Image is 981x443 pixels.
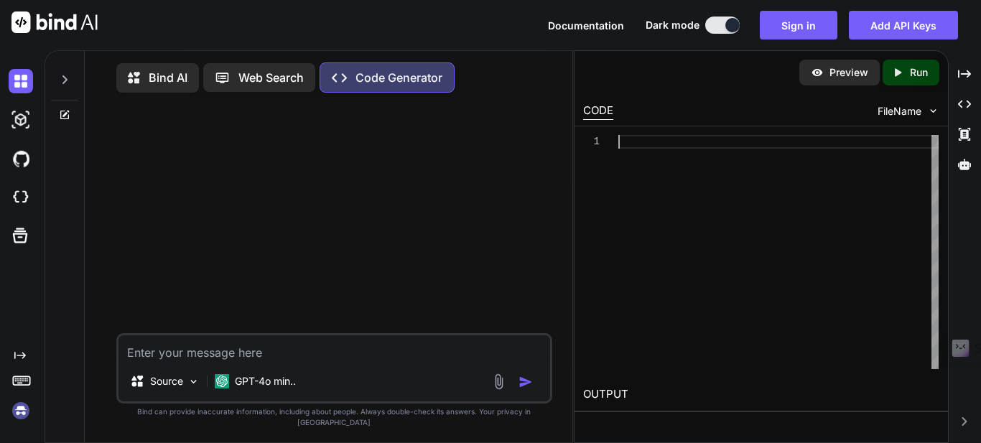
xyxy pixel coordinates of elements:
h2: OUTPUT [575,378,948,411]
p: Run [910,65,928,80]
img: Pick Models [187,376,200,388]
span: FileName [878,104,921,118]
div: 1 [583,135,600,149]
img: attachment [490,373,507,390]
button: Add API Keys [849,11,958,39]
span: Dark mode [646,18,699,32]
p: Web Search [238,69,304,86]
p: Bind AI [149,69,187,86]
img: darkAi-studio [9,108,33,132]
p: GPT-4o min.. [235,374,296,388]
p: Code Generator [355,69,442,86]
img: GPT-4o mini [215,374,229,388]
button: Sign in [760,11,837,39]
img: icon [519,375,533,389]
img: darkChat [9,69,33,93]
p: Bind can provide inaccurate information, including about people. Always double-check its answers.... [116,406,552,428]
img: githubDark [9,146,33,171]
img: preview [811,66,824,79]
img: Bind AI [11,11,98,33]
p: Preview [829,65,868,80]
img: signin [9,398,33,423]
span: Documentation [548,19,624,32]
p: Source [150,374,183,388]
button: Documentation [548,18,624,33]
img: cloudideIcon [9,185,33,210]
div: CODE [583,103,613,120]
img: chevron down [927,105,939,117]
